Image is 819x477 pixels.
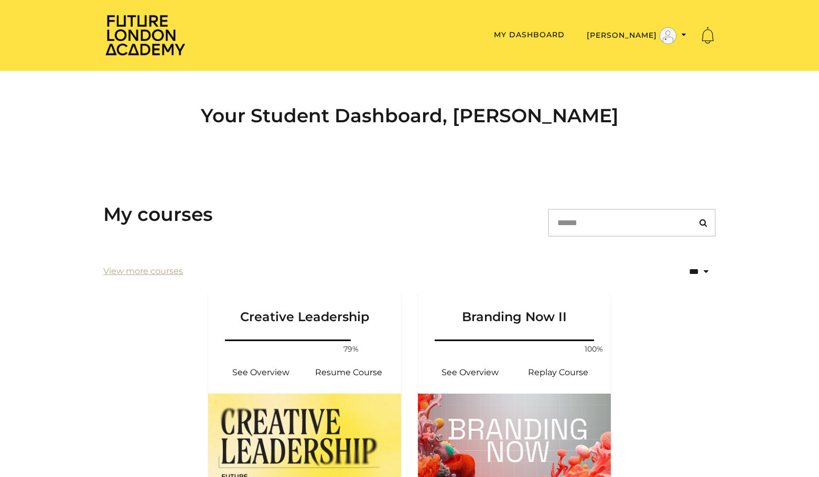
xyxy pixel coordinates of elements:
a: Creative Leadership: Resume Course [305,360,393,385]
select: status [655,259,716,284]
img: Home Page [103,14,187,56]
h3: My courses [103,203,213,226]
span: 79% [338,344,363,355]
a: Branding Now II: Resume Course [514,360,602,385]
button: Toggle menu [584,27,689,45]
h3: Branding Now II [430,292,598,325]
a: Branding Now II [418,292,611,337]
a: Branding Now II: See Overview [426,360,514,385]
a: My Dashboard [494,30,565,39]
h2: Your Student Dashboard, [PERSON_NAME] [103,104,716,127]
span: 100% [581,344,607,355]
a: View more courses [103,265,183,278]
a: Creative Leadership: See Overview [217,360,305,385]
h3: Creative Leadership [221,292,389,325]
a: Creative Leadership [208,292,401,337]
